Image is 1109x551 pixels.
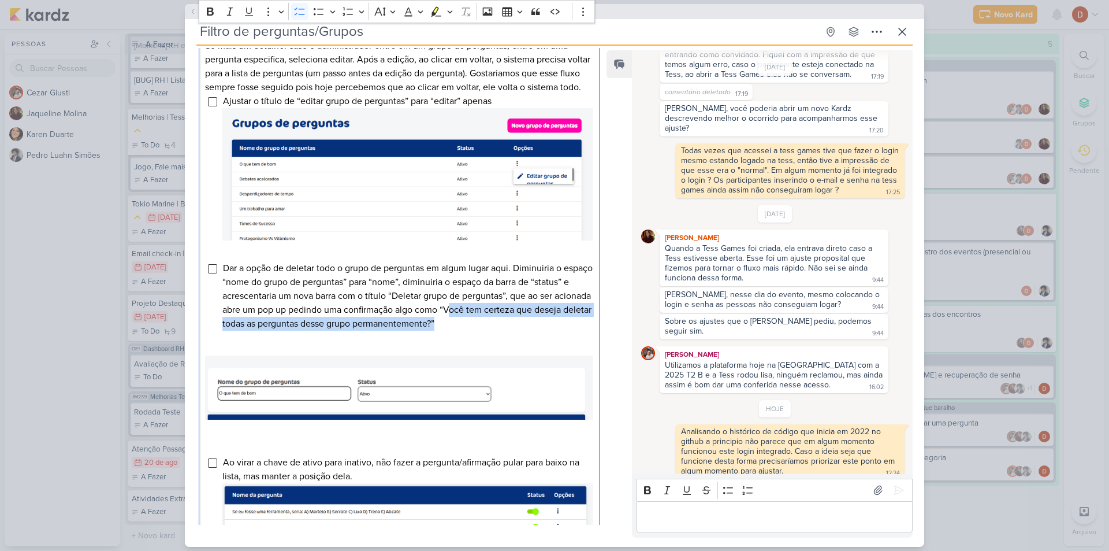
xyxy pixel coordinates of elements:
div: 9:44 [872,302,884,312]
span: comentário deletado [665,88,731,96]
input: Kard Sem Título [196,21,818,42]
div: [PERSON_NAME] [662,349,886,360]
div: 17:20 [869,126,884,135]
div: 17:19 [735,90,748,99]
div: 17:25 [886,188,900,197]
span: Ajustar o título de “editar grupo de perguntas” para “editar” apenas [222,95,593,243]
div: Editor editing area: main [637,501,913,533]
div: 12:24 [886,469,900,478]
div: 16:02 [869,383,884,392]
img: DGDNlarjAxAAAAAASUVORK5CYII= [222,108,593,241]
img: Cezar Giusti [641,346,655,360]
div: [PERSON_NAME], nesse dia do evento, mesmo colocando o login e senha as pessoas não conseguiam logar? [665,290,882,309]
div: Utilizamos a plataforma hoje na [GEOGRAPHIC_DATA] com a 2025 T2 B e a Tess rodou lisa, ninguém re... [665,360,885,390]
div: 9:44 [872,329,884,338]
span: Dar a opção de deletar todo o grupo de perguntas em algum lugar aqui. Diminuiria o espaço “nome d... [222,262,593,330]
img: Zdvex4oiQDAAAAAASUVORK5CYII= [205,356,593,420]
div: Todas vezes que acessei a tess games tive que fazer o login mesmo estando logado na tess, então t... [681,146,901,195]
div: Quando a Tess Games foi criada, ela entrava direto caso a Tess estivesse aberta. Esse foi um ajus... [665,243,874,283]
div: Analisando o histórico de código que inicia em 2022 no github a principio não parece que em algum... [681,427,897,476]
p: Só mais um detalhe: caso o administrador entre em um grupo de perguntas, entre em uma pergunta es... [205,39,593,94]
div: [PERSON_NAME] [662,232,886,243]
div: Editor toolbar [637,479,913,501]
div: Sobre os ajustes que o [PERSON_NAME] pediu, podemos seguir sim. [665,316,874,336]
div: 17:19 [871,72,884,82]
img: Jaqueline Molina [641,230,655,243]
div: 9:44 [872,276,884,285]
div: [PERSON_NAME], você poderia abrir um novo Kardz descrevendo melhor o ocorrido para acompanharmos ... [665,103,880,133]
img: B6SdS5JnUqUeAAAAAElFTkSuQmCC [222,483,593,551]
